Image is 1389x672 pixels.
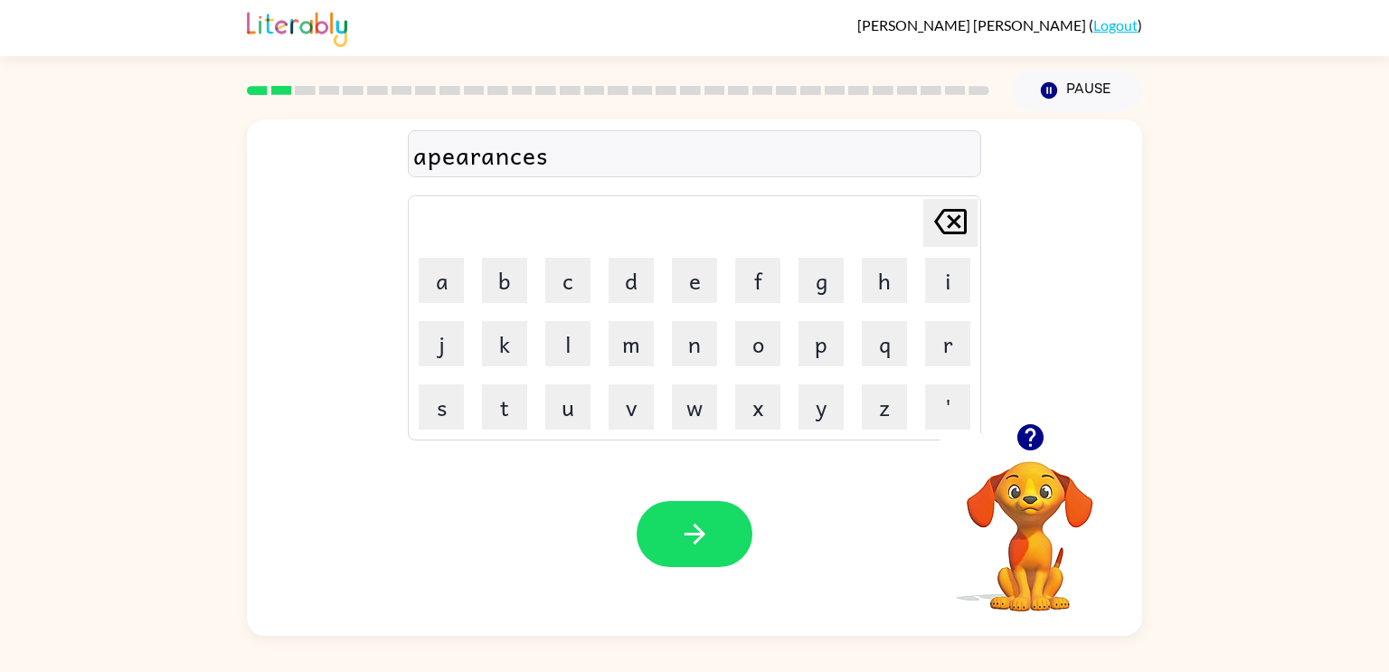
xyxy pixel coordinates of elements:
[419,258,464,303] button: a
[798,384,844,430] button: y
[862,321,907,366] button: q
[798,321,844,366] button: p
[940,433,1120,614] video: Your browser must support playing .mp4 files to use Literably. Please try using another browser.
[735,321,780,366] button: o
[857,16,1142,33] div: ( )
[925,321,970,366] button: r
[247,7,347,47] img: Literably
[413,136,976,174] div: apearances
[1011,70,1142,111] button: Pause
[609,321,654,366] button: m
[482,384,527,430] button: t
[419,384,464,430] button: s
[672,384,717,430] button: w
[862,258,907,303] button: h
[672,258,717,303] button: e
[482,321,527,366] button: k
[609,384,654,430] button: v
[857,16,1089,33] span: [PERSON_NAME] [PERSON_NAME]
[925,384,970,430] button: '
[672,321,717,366] button: n
[545,384,591,430] button: u
[482,258,527,303] button: b
[609,258,654,303] button: d
[545,321,591,366] button: l
[798,258,844,303] button: g
[1093,16,1138,33] a: Logout
[419,321,464,366] button: j
[545,258,591,303] button: c
[925,258,970,303] button: i
[862,384,907,430] button: z
[735,384,780,430] button: x
[735,258,780,303] button: f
